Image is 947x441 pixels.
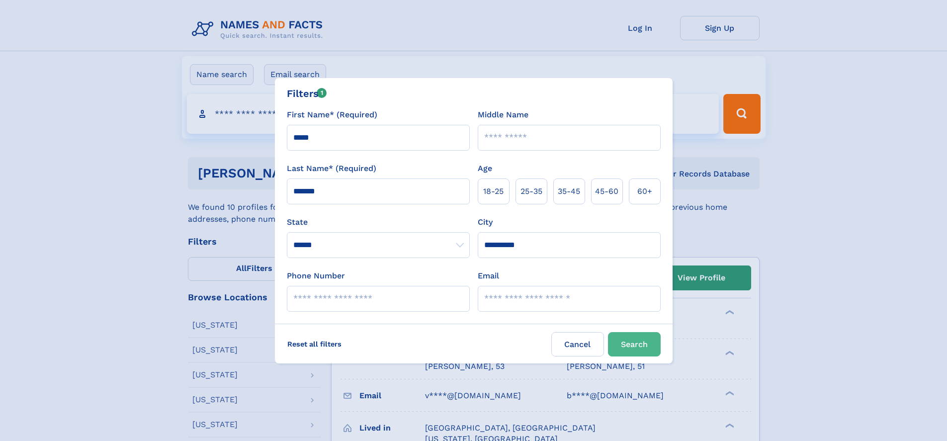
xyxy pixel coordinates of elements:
span: 60+ [637,185,652,197]
span: 45‑60 [595,185,618,197]
label: Phone Number [287,270,345,282]
label: First Name* (Required) [287,109,377,121]
span: 18‑25 [483,185,504,197]
div: Filters [287,86,327,101]
span: 25‑35 [520,185,542,197]
label: Email [478,270,499,282]
label: Middle Name [478,109,528,121]
label: Age [478,163,492,175]
span: 35‑45 [558,185,580,197]
label: Reset all filters [281,332,348,356]
label: Cancel [551,332,604,356]
label: Last Name* (Required) [287,163,376,175]
label: State [287,216,470,228]
button: Search [608,332,661,356]
label: City [478,216,493,228]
